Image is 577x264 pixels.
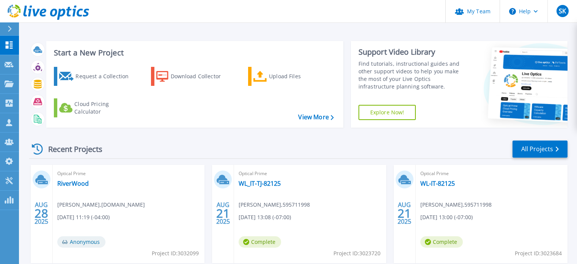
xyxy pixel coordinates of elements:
a: View More [298,114,333,121]
span: [PERSON_NAME] , [DOMAIN_NAME] [57,201,145,209]
div: Find tutorials, instructional guides and other support videos to help you make the most of your L... [358,60,467,90]
span: Project ID: 3023684 [515,249,562,258]
a: Cloud Pricing Calculator [54,98,138,117]
span: 28 [35,210,48,217]
a: Explore Now! [358,105,416,120]
span: 21 [216,210,230,217]
a: WL-IT-82125 [420,180,455,187]
span: Complete [420,236,463,248]
span: 21 [398,210,411,217]
a: All Projects [513,141,568,158]
a: Upload Files [248,67,333,86]
span: Complete [239,236,281,248]
div: Support Video Library [358,47,467,57]
span: SK [559,8,566,14]
span: [DATE] 13:08 (-07:00) [239,213,291,221]
div: AUG 2025 [216,199,230,227]
div: AUG 2025 [397,199,412,227]
span: Optical Prime [239,169,381,178]
span: Project ID: 3023720 [333,249,380,258]
div: Recent Projects [29,140,113,158]
div: Cloud Pricing Calculator [74,100,135,115]
span: [PERSON_NAME] , 595711998 [239,201,310,209]
a: RiverWood [57,180,89,187]
span: [DATE] 11:19 (-04:00) [57,213,110,221]
span: Optical Prime [420,169,563,178]
span: Optical Prime [57,169,200,178]
div: Request a Collection [75,69,136,84]
span: [PERSON_NAME] , 595711998 [420,201,492,209]
a: Download Collector [151,67,236,86]
div: Upload Files [269,69,330,84]
h3: Start a New Project [54,49,333,57]
div: Download Collector [171,69,231,84]
a: WL_IT-TJ-82125 [239,180,281,187]
span: [DATE] 13:00 (-07:00) [420,213,473,221]
span: Anonymous [57,236,105,248]
div: AUG 2025 [34,199,49,227]
a: Request a Collection [54,67,138,86]
span: Project ID: 3032099 [152,249,199,258]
